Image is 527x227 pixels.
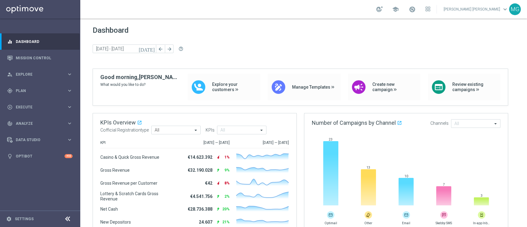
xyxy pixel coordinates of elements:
div: MG [509,3,521,15]
div: Optibot [7,148,73,164]
button: lightbulb Optibot +10 [7,154,73,159]
button: gps_fixed Plan keyboard_arrow_right [7,88,73,93]
a: Mission Control [16,50,73,66]
i: keyboard_arrow_right [67,120,73,126]
div: +10 [65,154,73,158]
button: equalizer Dashboard [7,39,73,44]
i: play_circle_outline [7,104,13,110]
button: track_changes Analyze keyboard_arrow_right [7,121,73,126]
a: [PERSON_NAME] [PERSON_NAME]keyboard_arrow_down [443,5,509,14]
button: person_search Explore keyboard_arrow_right [7,72,73,77]
span: keyboard_arrow_down [502,6,508,13]
a: Dashboard [16,33,73,50]
button: play_circle_outline Execute keyboard_arrow_right [7,105,73,110]
i: settings [6,216,12,222]
span: school [392,6,399,13]
div: Analyze [7,121,67,126]
i: equalizer [7,39,13,44]
i: gps_fixed [7,88,13,94]
i: lightbulb [7,153,13,159]
i: keyboard_arrow_right [67,88,73,94]
i: keyboard_arrow_right [67,104,73,110]
div: Mission Control [7,50,73,66]
div: Data Studio [7,137,67,143]
i: keyboard_arrow_right [67,137,73,143]
div: Plan [7,88,67,94]
a: Optibot [16,148,65,164]
button: Mission Control [7,56,73,61]
a: Settings [15,217,34,221]
i: person_search [7,72,13,77]
span: Execute [16,105,67,109]
span: Plan [16,89,67,93]
span: Data Studio [16,138,67,142]
span: Analyze [16,122,67,125]
i: track_changes [7,121,13,126]
div: Execute [7,104,67,110]
i: keyboard_arrow_right [67,71,73,77]
div: Explore [7,72,67,77]
div: Dashboard [7,33,73,50]
span: Explore [16,73,67,76]
button: Data Studio keyboard_arrow_right [7,137,73,142]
